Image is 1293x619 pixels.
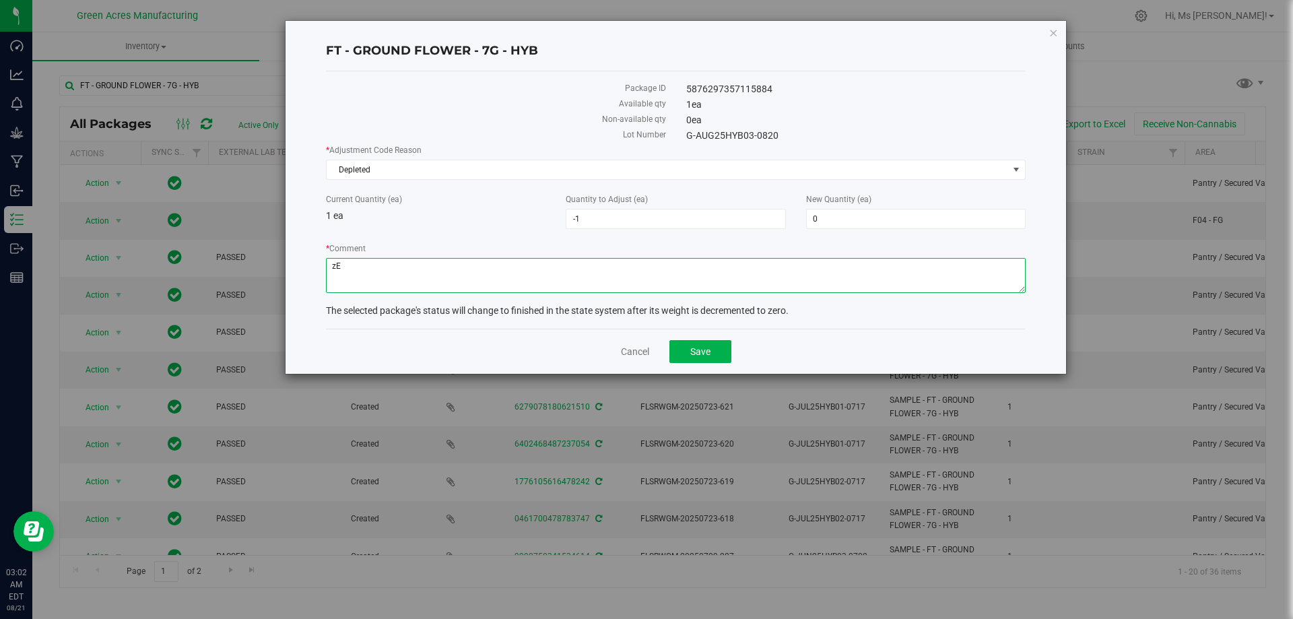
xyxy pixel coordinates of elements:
label: Available qty [326,98,666,110]
label: Adjustment Code Reason [326,144,1026,156]
span: 0 [686,115,702,125]
label: Comment [326,242,1026,255]
input: 0 [807,209,1025,228]
label: New Quantity (ea) [806,193,1026,205]
label: Package ID [326,82,666,94]
div: 5876297357115884 [676,82,1036,96]
span: select [1008,160,1025,179]
span: 1 [686,99,702,110]
span: ea [692,99,702,110]
a: Cancel [621,345,649,358]
span: ea [692,115,702,125]
iframe: Resource center [13,511,54,552]
label: Current Quantity (ea) [326,193,545,205]
input: -1 [566,209,785,228]
label: Non-available qty [326,113,666,125]
span: Save [690,346,710,357]
label: Quantity to Adjust (ea) [566,193,785,205]
h4: FT - GROUND FLOWER - 7G - HYB [326,42,1026,60]
span: The selected package's status will change to finished in the state system after its weight is dec... [326,305,789,316]
span: Depleted [327,160,1008,179]
label: Lot Number [326,129,666,141]
button: Save [669,340,731,363]
div: G-AUG25HYB03-0820 [676,129,1036,143]
span: 1 ea [326,210,343,221]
